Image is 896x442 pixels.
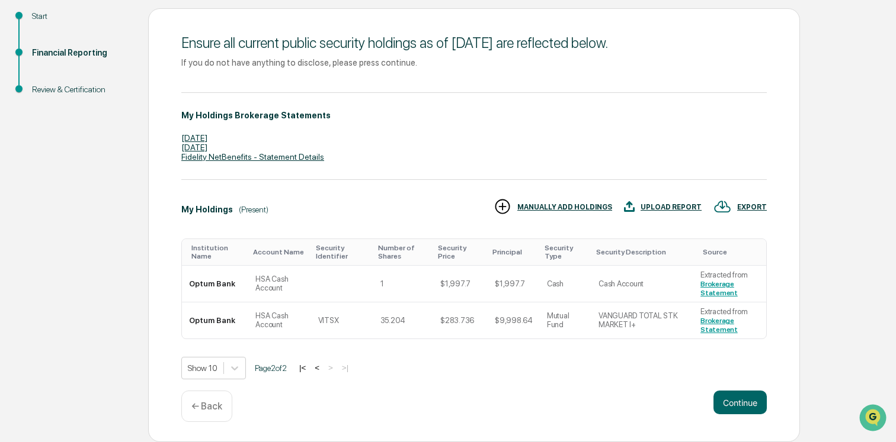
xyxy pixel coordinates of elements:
[492,248,535,256] div: Toggle SortBy
[693,266,766,302] td: Extracted from
[181,133,767,143] div: [DATE]
[12,243,21,253] div: 🖐️
[191,244,244,260] div: Toggle SortBy
[12,182,31,201] img: Roch Monnig
[32,10,129,22] div: Start
[253,248,306,256] div: Toggle SortBy
[181,111,331,120] div: My Holdings Brokerage Statements
[24,242,76,254] span: Preclearance
[86,243,95,253] div: 🗄️
[373,302,434,338] td: 35.204
[32,83,129,96] div: Review & Certification
[182,266,248,302] td: Optum Bank
[296,363,309,373] button: |<
[12,131,79,141] div: Past conversations
[433,266,488,302] td: $1,997.7
[25,91,46,112] img: 6558925923028_b42adfe598fdc8269267_72.jpg
[181,57,767,67] div: If you do not have anything to disclose, please press continue.
[255,363,287,373] span: Page 2 of 2
[591,266,693,302] td: Cash Account
[191,401,222,412] p: ← Back
[7,260,79,281] a: 🔎Data Lookup
[53,91,194,102] div: Start new chat
[316,244,369,260] div: Toggle SortBy
[545,244,587,260] div: Toggle SortBy
[181,152,767,162] div: Fidelity NetBenefits - Statement Details
[181,205,233,214] div: My Holdings
[700,317,738,334] a: Brokerage Statement
[338,363,352,373] button: >|
[311,363,323,373] button: <
[84,293,143,302] a: Powered byPylon
[12,91,33,112] img: 1746055101610-c473b297-6a78-478c-a979-82029cc54cd1
[713,198,731,215] img: EXPORT
[433,302,488,338] td: $283.736
[7,237,81,259] a: 🖐️Preclearance
[703,248,761,256] div: Toggle SortBy
[37,193,96,202] span: [PERSON_NAME]
[373,266,434,302] td: 1
[488,266,540,302] td: $1,997.7
[98,161,103,170] span: •
[37,161,96,170] span: [PERSON_NAME]
[118,293,143,302] span: Pylon
[12,266,21,275] div: 🔎
[181,143,767,152] div: [DATE]
[32,47,129,59] div: Financial Reporting
[311,302,373,338] td: VITSX
[201,94,216,108] button: Start new chat
[591,302,693,338] td: VANGUARD TOTAL STK MARKET I+
[438,244,483,260] div: Toggle SortBy
[624,198,635,215] img: UPLOAD REPORT
[596,248,689,256] div: Toggle SortBy
[12,150,31,169] img: Roch Monnig
[105,161,129,170] span: [DATE]
[378,244,429,260] div: Toggle SortBy
[184,129,216,143] button: See all
[81,237,152,259] a: 🗄️Attestations
[540,302,591,338] td: Mutual Fund
[494,198,511,215] img: MANUALLY ADD HOLDINGS
[641,203,702,211] div: UPLOAD REPORT
[105,193,129,202] span: [DATE]
[540,266,591,302] td: Cash
[517,203,612,211] div: MANUALLY ADD HOLDINGS
[325,363,337,373] button: >
[693,302,766,338] td: Extracted from
[53,102,163,112] div: We're available if you need us!
[858,403,890,435] iframe: Open customer support
[700,280,738,297] a: Brokerage Statement
[248,302,311,338] td: HSA Cash Account
[182,302,248,338] td: Optum Bank
[239,205,268,214] div: (Present)
[488,302,540,338] td: $9,998.64
[181,34,767,51] div: Ensure all current public security holdings as of [DATE] are reflected below.
[98,193,103,202] span: •
[248,266,311,302] td: HSA Cash Account
[24,264,75,276] span: Data Lookup
[12,25,216,44] p: How can we help?
[737,203,767,211] div: EXPORT
[98,242,147,254] span: Attestations
[713,391,767,414] button: Continue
